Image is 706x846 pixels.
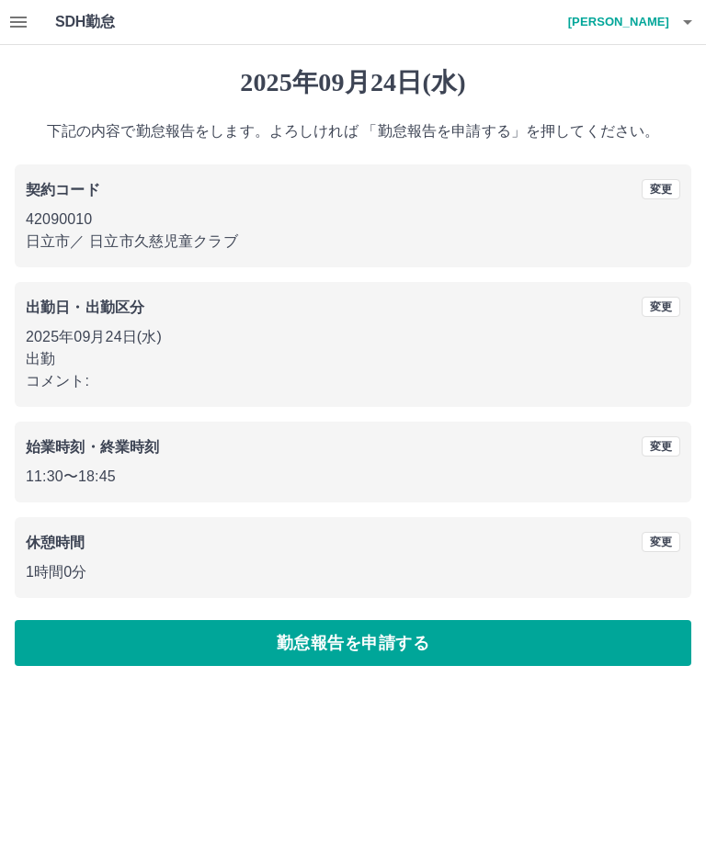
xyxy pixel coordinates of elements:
button: 変更 [642,179,680,199]
button: 変更 [642,436,680,457]
button: 変更 [642,297,680,317]
p: 出勤 [26,348,680,370]
p: 日立市 ／ 日立市久慈児童クラブ [26,231,680,253]
b: 出勤日・出勤区分 [26,299,144,315]
p: コメント: [26,370,680,392]
p: 2025年09月24日(水) [26,326,680,348]
p: 42090010 [26,209,680,231]
p: 下記の内容で勤怠報告をします。よろしければ 「勤怠報告を申請する」を押してください。 [15,120,691,142]
p: 11:30 〜 18:45 [26,466,680,488]
p: 1時間0分 [26,561,680,583]
b: 休憩時間 [26,535,85,550]
h1: 2025年09月24日(水) [15,67,691,98]
b: 契約コード [26,182,100,197]
b: 始業時刻・終業時刻 [26,439,159,455]
button: 変更 [642,532,680,552]
button: 勤怠報告を申請する [15,620,691,666]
